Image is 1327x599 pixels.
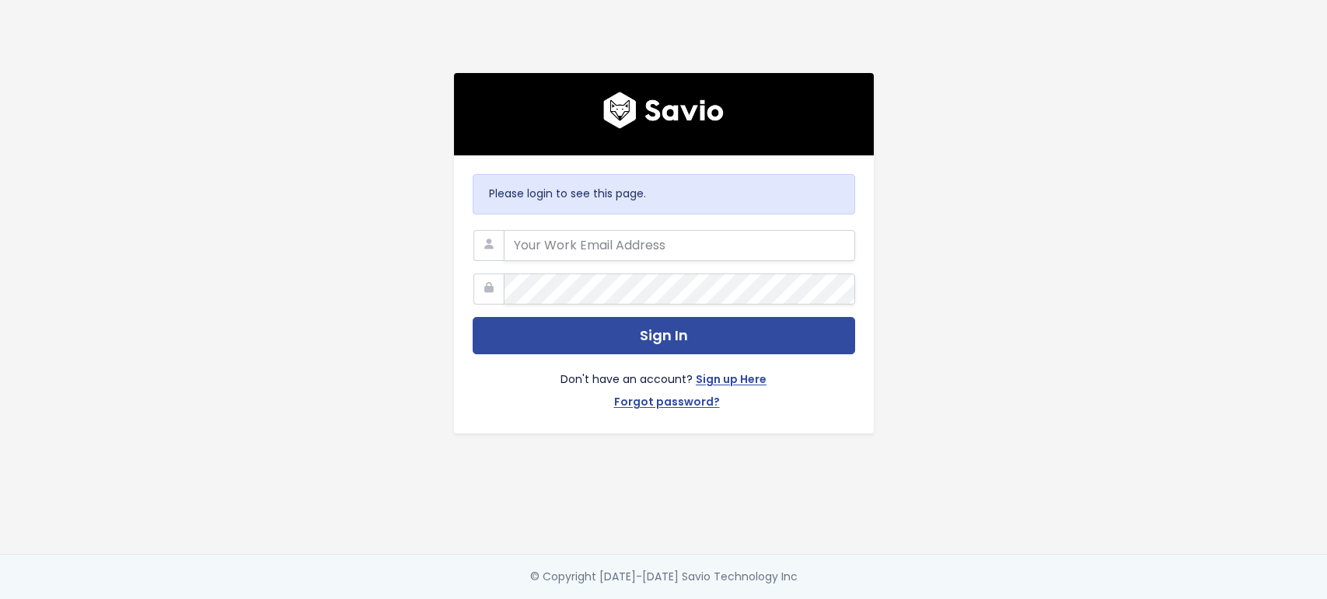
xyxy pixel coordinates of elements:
[603,92,724,129] img: logo600x187.a314fd40982d.png
[473,317,855,355] button: Sign In
[530,567,798,587] div: © Copyright [DATE]-[DATE] Savio Technology Inc
[473,354,855,415] div: Don't have an account?
[489,184,839,204] p: Please login to see this page.
[504,230,855,261] input: Your Work Email Address
[696,370,767,392] a: Sign up Here
[614,392,720,415] a: Forgot password?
